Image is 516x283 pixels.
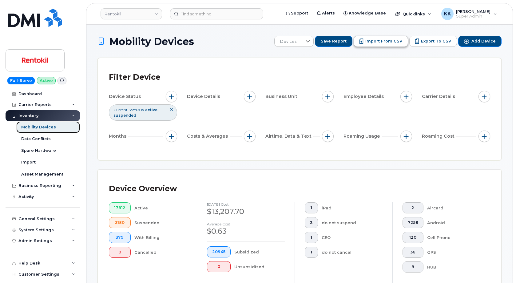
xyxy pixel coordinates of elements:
span: Device Details [187,93,222,100]
span: active [145,107,158,112]
button: 7258 [403,217,423,228]
button: 1 [305,232,318,243]
div: $0.63 [207,226,285,237]
div: Device Overview [109,181,177,197]
span: Costs & Averages [187,133,230,139]
button: Import from CSV [354,36,408,47]
span: Business Unit [265,93,299,100]
span: Device Status [109,93,143,100]
div: $13,207.70 [207,206,285,217]
button: 0 [109,247,131,258]
h4: Average cost [207,222,285,226]
button: 379 [109,232,131,243]
span: 36 [408,250,418,255]
span: Devices [275,36,302,47]
span: Mobility Devices [109,36,194,47]
span: 1 [310,235,313,240]
span: Roaming Usage [343,133,382,139]
div: CEO [322,232,383,243]
div: do not cancel [322,247,383,258]
span: 120 [408,235,418,240]
div: GPS [427,247,481,258]
div: Android [427,217,481,228]
span: 0 [114,250,125,255]
span: Months [109,133,128,139]
button: Add Device [458,36,502,47]
span: 1 [310,205,313,210]
span: Import from CSV [365,38,402,44]
div: Cell Phone [427,232,481,243]
span: 3180 [114,220,125,225]
span: 379 [114,235,125,240]
span: 7258 [408,220,418,225]
div: HUB [427,261,481,273]
span: suspended [113,113,136,118]
span: Export to CSV [421,38,451,44]
div: iPad [322,202,383,213]
button: 20945 [207,246,231,257]
span: Save Report [321,38,347,44]
button: 2 [305,217,318,228]
h4: [DATE] cost [207,202,285,206]
button: 1 [305,247,318,258]
button: 2 [403,202,423,213]
div: With Billing [134,232,187,243]
div: Unsubsidized [234,261,285,272]
iframe: Messenger Launcher [489,256,511,278]
button: Export to CSV [409,36,457,47]
button: 17812 [109,202,131,213]
span: 1 [310,250,313,255]
span: Carrier Details [422,93,457,100]
span: Roaming Cost [422,133,456,139]
button: 0 [207,261,231,272]
button: 8 [403,261,423,273]
div: Aircard [427,202,481,213]
span: Employee Details [343,93,386,100]
span: Add Device [471,38,496,44]
span: 20945 [212,249,225,254]
span: 8 [408,265,418,269]
span: is [141,107,144,112]
span: Current Status [113,107,140,112]
button: 3180 [109,217,131,228]
div: Filter Device [109,69,161,85]
button: Save Report [315,36,352,47]
span: 2 [408,205,418,210]
div: Subsidized [234,246,285,257]
span: 17812 [114,205,125,210]
button: 120 [403,232,423,243]
button: 1 [305,202,318,213]
button: 36 [403,247,423,258]
div: Suspended [134,217,187,228]
span: 2 [310,220,313,225]
div: Active [134,202,187,213]
span: 0 [212,264,225,269]
div: do not suspend [322,217,383,228]
div: Cancelled [134,247,187,258]
span: Airtime, Data & Text [265,133,313,139]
